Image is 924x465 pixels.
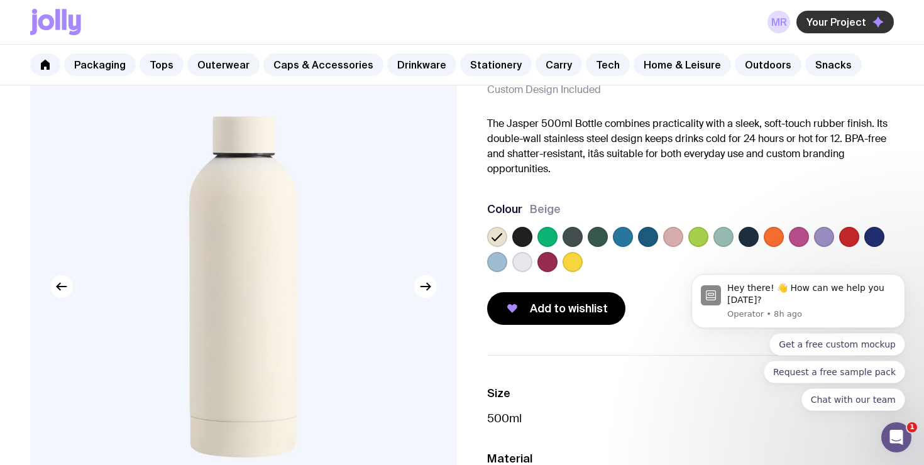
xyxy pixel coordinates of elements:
a: Outerwear [187,53,260,76]
a: Snacks [805,53,862,76]
iframe: Intercom notifications message [673,258,924,459]
a: Drinkware [387,53,456,76]
a: Tech [586,53,630,76]
a: Stationery [460,53,532,76]
span: Your Project [806,16,866,28]
span: Beige [530,202,561,217]
iframe: Intercom live chat [881,422,911,452]
a: MR [767,11,790,33]
a: Packaging [64,53,136,76]
span: 1 [907,422,917,432]
a: Caps & Accessories [263,53,383,76]
button: Your Project [796,11,894,33]
p: The Jasper 500ml Bottle combines practicality with a sleek, soft-touch rubber finish. Its double-... [487,116,894,177]
p: 500ml [487,411,894,426]
h3: Colour [487,202,522,217]
button: Add to wishlist [487,292,625,325]
a: Home & Leisure [634,53,731,76]
a: Outdoors [735,53,801,76]
span: Custom Design Included [487,84,601,96]
span: Add to wishlist [530,301,608,316]
a: Tops [140,53,184,76]
a: Carry [536,53,582,76]
h3: Size [487,386,894,401]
